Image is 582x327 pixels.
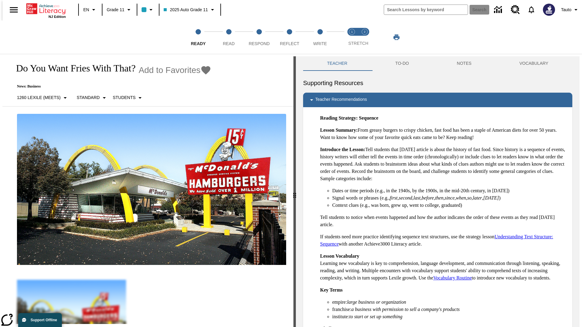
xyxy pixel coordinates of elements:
em: later [473,195,482,200]
em: a business with permission to sell a company's products [351,307,460,312]
button: Teacher [303,56,371,71]
button: Reflect step 4 of 5 [272,21,307,54]
li: Dates or time periods (e.g., in the 1940s, by the 1900s, in the mid-20th century, in [DATE]) [332,187,567,194]
div: Instructional Panel Tabs [303,56,572,71]
strong: Reading Strategy: [320,115,358,121]
li: Signal words or phrases (e.g., , , , , , , , , , ) [332,194,567,202]
span: Grade 11 [107,7,124,13]
button: Profile/Settings [559,4,582,15]
em: since [445,195,455,200]
button: Read step 2 of 5 [211,21,246,54]
button: Grade: Grade 11, Select a grade [104,4,135,15]
span: Ready [191,41,206,46]
span: NJ Edition [48,15,66,18]
li: empire: [332,299,567,306]
li: franchise: [332,306,567,313]
em: last [413,195,420,200]
p: Students [113,94,135,101]
em: [DATE] [483,195,499,200]
strong: Lesson Summary: [320,127,358,133]
a: Notifications [523,2,539,18]
div: reading [2,56,293,324]
a: Vocabulary Routine [433,275,472,280]
button: Ready step 1 of 5 [181,21,216,54]
strong: Lesson Vocabulary [320,253,359,259]
li: institute: [332,313,567,320]
button: Class: 2025 Auto Grade 11, Select your class [161,4,218,15]
button: Support Offline [18,313,62,327]
span: Tauto [561,7,571,13]
button: Language: EN, Select a language [81,4,100,15]
span: Add to Favorites [139,65,200,75]
p: From greasy burgers to crispy chicken, fast food has been a staple of American diets for over 50 ... [320,127,567,141]
button: Respond step 3 of 5 [242,21,277,54]
a: Data Center [490,2,507,18]
text: 2 [364,30,365,33]
strong: Introduce the Lesson: [320,147,365,152]
img: Avatar [543,4,555,16]
button: Select Lexile, 1260 Lexile (Meets) [15,92,71,103]
a: Resource Center, Will open in new tab [507,2,523,18]
em: second [399,195,412,200]
span: Respond [249,41,269,46]
p: If students need more practice identifying sequence text structures, use the strategy lesson with... [320,233,567,248]
button: Scaffolds, Standard [74,92,110,103]
button: Print [387,32,406,43]
em: before [422,195,434,200]
div: Teacher Recommendations [303,93,572,107]
span: 2025 Auto Grade 11 [164,7,208,13]
em: first [390,195,398,200]
p: Teacher Recommendations [315,96,367,104]
button: Stretch Read step 1 of 2 [343,21,361,54]
span: Read [223,41,235,46]
button: Select a new avatar [539,2,559,18]
button: Stretch Respond step 2 of 2 [356,21,373,54]
button: VOCABULARY [495,56,572,71]
em: to start or set up something [349,314,403,319]
em: so [467,195,472,200]
a: Understanding Text Structure: Sequence [320,234,553,246]
p: Tell students that [DATE] article is about the history of fast food. Since history is a sequence ... [320,146,567,182]
button: Write step 5 of 5 [303,21,338,54]
span: EN [83,7,89,13]
strong: Sequence [359,115,378,121]
em: large business or organization [347,299,406,305]
span: STRETCH [348,41,368,46]
button: Class color is light blue. Change class color [139,4,157,15]
h6: Supporting Resources [303,78,572,88]
span: Support Offline [31,318,57,322]
button: Add to Favorites - Do You Want Fries With That? [139,65,211,75]
div: Home [26,2,66,18]
p: 1260 Lexile (Meets) [17,94,61,101]
p: Standard [77,94,100,101]
button: NOTES [433,56,495,71]
em: then [435,195,443,200]
button: Select Student [110,92,146,103]
span: Reflect [280,41,299,46]
li: Context clues (e.g., was born, grew up, went to college, graduated) [332,202,567,209]
text: 1 [351,30,353,33]
em: when [456,195,466,200]
h1: Do You Want Fries With That? [10,63,135,74]
p: Learning new vocabulary is key to comprehension, language development, and communication through ... [320,253,567,282]
p: Tell students to notice when events happened and how the author indicates the order of these even... [320,214,567,228]
img: One of the first McDonald's stores, with the iconic red sign and golden arches. [17,114,286,265]
button: TO-DO [371,56,433,71]
div: Press Enter or Spacebar and then press right and left arrow keys to move the slider [293,56,296,327]
p: News: Business [10,84,211,89]
span: Write [313,41,327,46]
div: activity [296,56,580,327]
button: Open side menu [5,1,23,19]
strong: Key Terms [320,287,343,292]
input: search field [384,5,468,15]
